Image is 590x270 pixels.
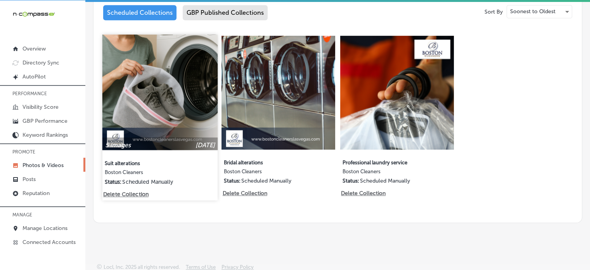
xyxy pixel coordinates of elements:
[22,104,59,110] p: Visibility Score
[103,191,147,198] p: Delete Collection
[105,156,195,170] label: Suit alterations
[12,10,55,18] img: 660ab0bf-5cc7-4cb8-ba1c-48b5ae0f18e60NCTV_CLogo_TV_Black_-500x88.png
[484,9,503,15] p: Sort By
[105,179,122,185] p: Status:
[360,178,410,184] p: Scheduled Manually
[102,35,218,150] img: Collection thumbnail
[22,239,76,246] p: Connected Accounts
[343,155,431,169] label: Professional laundry service
[22,190,50,197] p: Reputation
[22,132,68,138] p: Keyword Rankings
[343,178,359,184] p: Status:
[341,190,385,197] p: Delete Collection
[22,225,67,232] p: Manage Locations
[224,169,312,178] label: Boston Cleaners
[22,73,46,80] p: AutoPilot
[340,36,454,150] img: Collection thumbnail
[343,169,431,178] label: Boston Cleaners
[22,176,36,183] p: Posts
[183,5,268,20] div: GBP Published Collections
[196,141,215,149] p: [DATE]
[105,169,195,178] label: Boston Cleaners
[105,141,131,149] p: 5 images
[224,155,312,169] label: Bridal alterations
[104,264,180,270] p: Locl, Inc. 2025 all rights reserved.
[22,162,64,169] p: Photos & Videos
[241,178,291,184] p: Scheduled Manually
[507,5,572,18] div: Soonest to Oldest
[103,5,176,20] div: Scheduled Collections
[22,118,67,124] p: GBP Performance
[510,8,555,15] p: Soonest to Oldest
[122,179,173,185] p: Scheduled Manually
[22,45,46,52] p: Overview
[223,190,266,197] p: Delete Collection
[22,59,59,66] p: Directory Sync
[224,178,240,184] p: Status:
[221,36,335,150] img: Collection thumbnail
